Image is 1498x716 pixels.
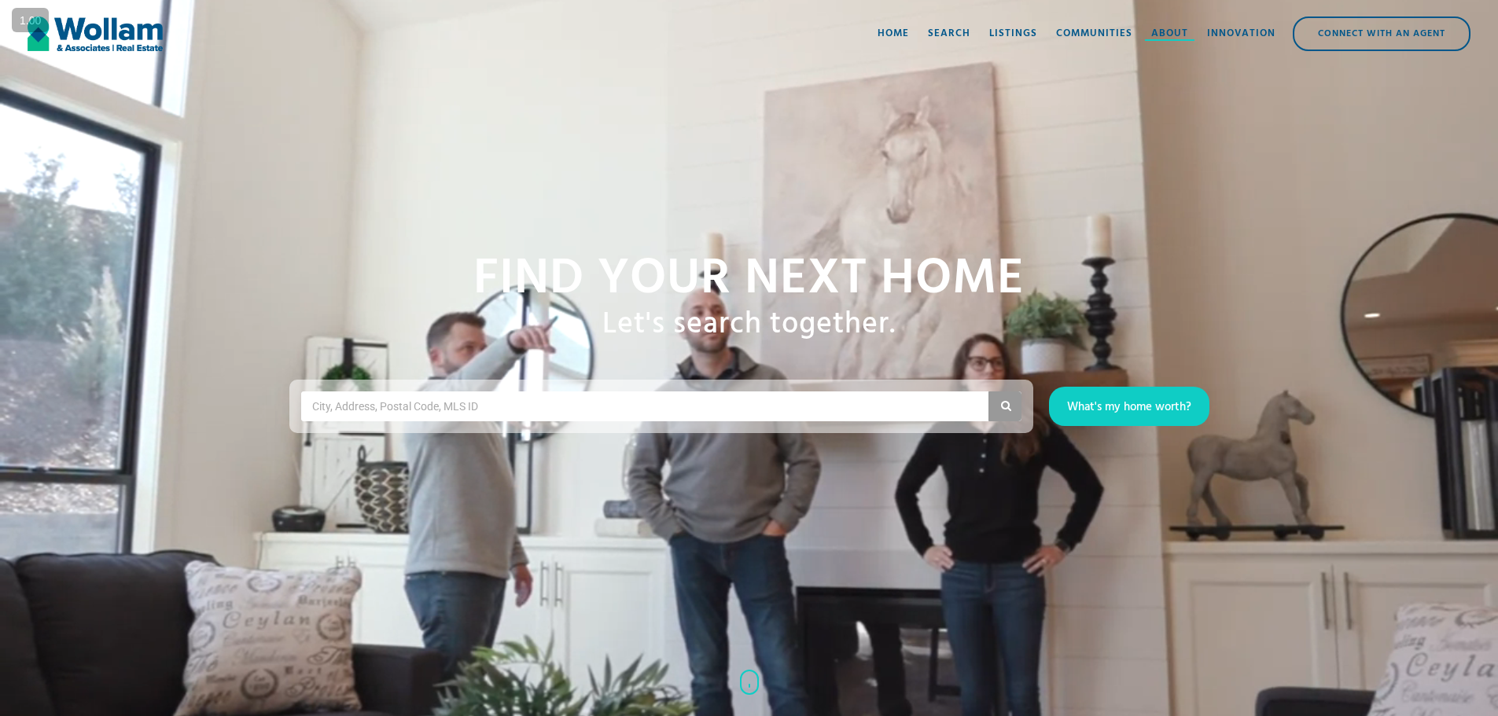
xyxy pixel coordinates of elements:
h1: Find your NExt home [473,252,1025,307]
a: Search [918,10,980,57]
a: What's my home worth? [1049,387,1209,426]
div: Search [928,26,970,42]
div: Listings [989,26,1037,42]
input: City, Address, Postal Code, MLS ID [311,395,494,418]
div: Home [878,26,909,42]
a: Connect with an Agent [1293,17,1470,51]
button: Search [988,391,1021,421]
a: About [1142,10,1198,57]
h1: Let's search together. [602,307,896,343]
a: home [28,10,163,57]
a: Innovation [1198,10,1285,57]
div: Innovation [1207,26,1275,42]
a: Communities [1047,10,1142,57]
div: About [1151,26,1188,42]
div: Connect with an Agent [1294,18,1469,50]
a: Listings [980,10,1047,57]
div: Communities [1056,26,1132,42]
a: Home [868,10,918,57]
